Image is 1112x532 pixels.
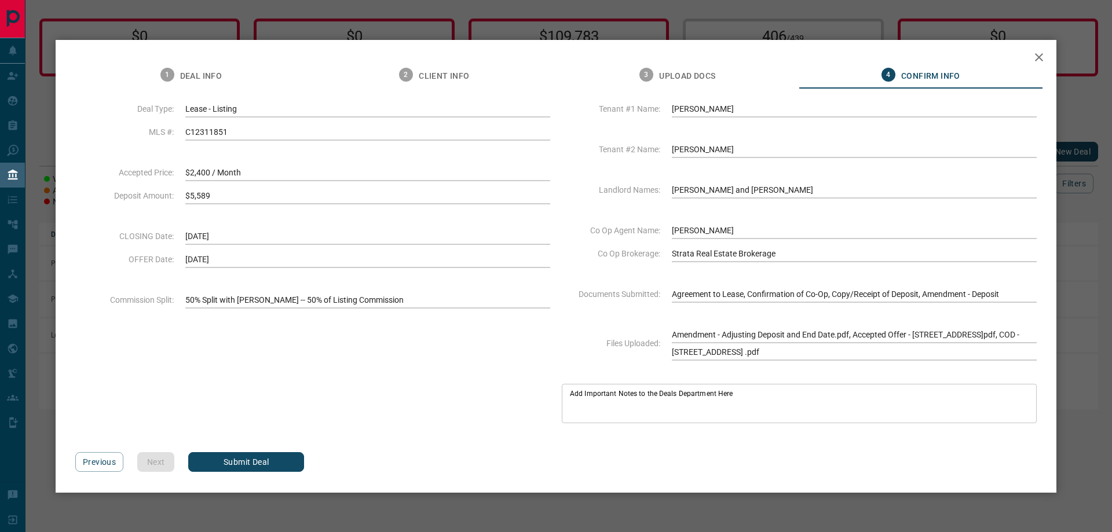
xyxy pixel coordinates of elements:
span: [PERSON_NAME] [672,100,1037,118]
span: Confirm Info [901,71,960,82]
span: Documents Submitted [562,289,660,299]
span: Agreement to Lease, Confirmation of Co-Op, Copy/Receipt of Deposit, Amendment - Deposit [672,285,1037,303]
span: MLS # [75,127,174,137]
span: Co Op Agent Name [562,226,660,235]
span: Landlord Names [562,185,660,195]
span: Commission Split [75,295,174,304]
span: OFFER Date [75,255,174,264]
span: Strata Real Estate Brokerage [672,245,1037,262]
text: 2 [404,71,408,79]
span: $5,589 [185,187,550,204]
span: $2,400 / Month [185,164,550,181]
span: CLOSING Date [75,232,174,241]
button: Submit Deal [188,452,304,472]
span: Client Info [419,71,469,82]
span: Tenant #1 Name [562,104,660,113]
span: [DATE] [185,228,550,245]
span: [PERSON_NAME] and [PERSON_NAME] [672,181,1037,199]
button: Previous [75,452,123,472]
span: Deposit Amount [75,191,174,200]
span: [DATE] [185,251,550,268]
span: Deal Info [180,71,222,82]
span: Tenant #2 Name [562,145,660,154]
span: C12311851 [185,123,550,141]
span: [PERSON_NAME] [672,222,1037,239]
span: Co Op Brokerage [562,249,660,258]
span: Amendment - Adjusting Deposit and End Date.pdf, Accepted Offer - [STREET_ADDRESS]pdf, COD - [STRE... [672,326,1037,361]
text: 3 [645,71,649,79]
span: [PERSON_NAME] [672,141,1037,158]
span: Files Uploaded [562,339,660,348]
span: Deal Type [75,104,174,113]
text: 4 [886,71,890,79]
span: 50% Split with [PERSON_NAME] -- 50% of Listing Commission [185,291,550,309]
span: Upload Docs [659,71,715,82]
span: Lease - Listing [185,100,550,118]
text: 1 [165,71,169,79]
span: Accepted Price [75,168,174,177]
